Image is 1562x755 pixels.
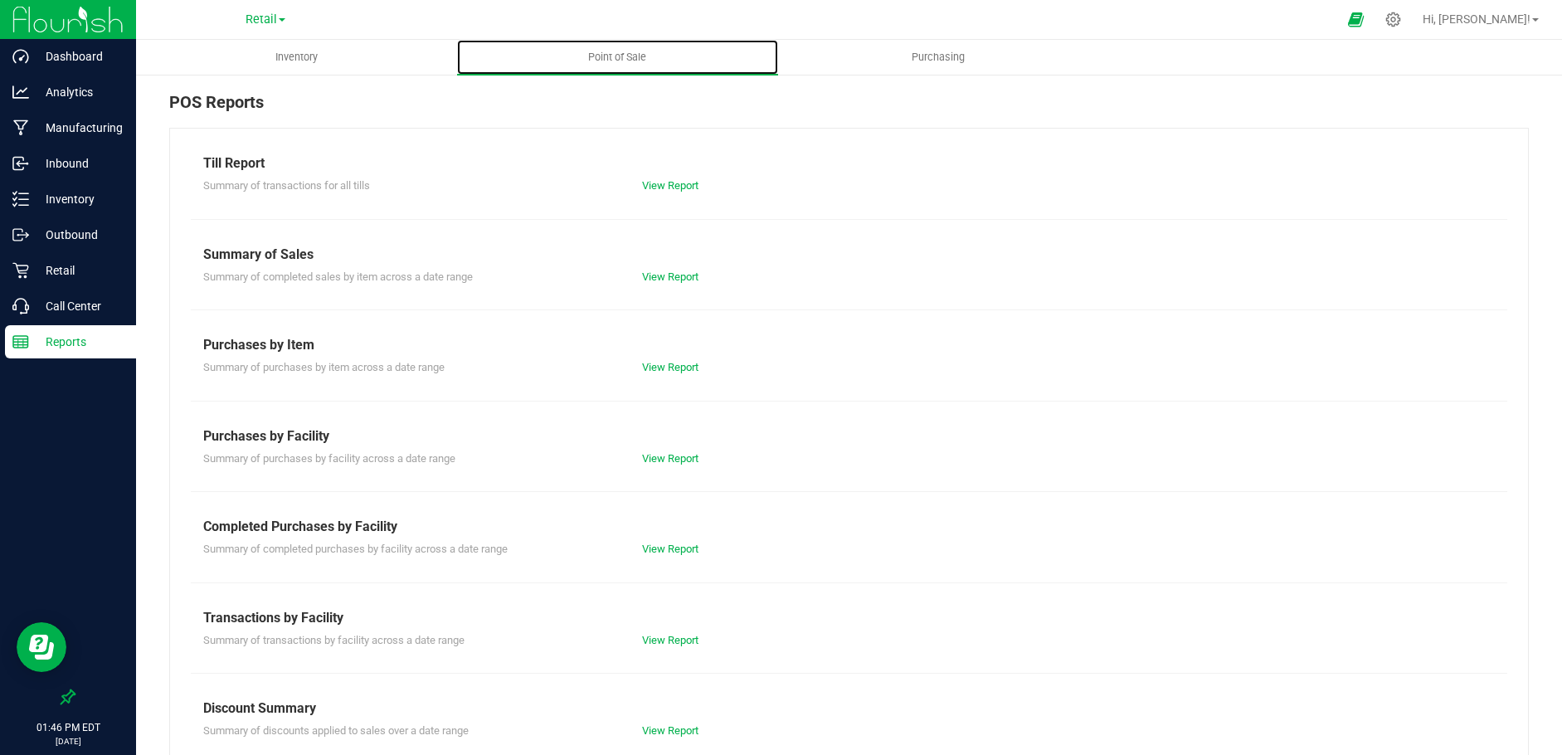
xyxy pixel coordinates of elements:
[203,179,370,192] span: Summary of transactions for all tills
[203,426,1495,446] div: Purchases by Facility
[203,699,1495,718] div: Discount Summary
[29,332,129,352] p: Reports
[642,634,698,646] a: View Report
[136,40,457,75] a: Inventory
[12,226,29,243] inline-svg: Outbound
[12,298,29,314] inline-svg: Call Center
[253,50,340,65] span: Inventory
[7,720,129,735] p: 01:46 PM EDT
[203,608,1495,628] div: Transactions by Facility
[12,262,29,279] inline-svg: Retail
[246,12,277,27] span: Retail
[642,724,698,737] a: View Report
[203,724,469,737] span: Summary of discounts applied to sales over a date range
[12,155,29,172] inline-svg: Inbound
[29,189,129,209] p: Inventory
[7,735,129,748] p: [DATE]
[1423,12,1530,26] span: Hi, [PERSON_NAME]!
[642,361,698,373] a: View Report
[12,191,29,207] inline-svg: Inventory
[169,90,1529,128] div: POS Reports
[29,82,129,102] p: Analytics
[12,84,29,100] inline-svg: Analytics
[203,361,445,373] span: Summary of purchases by item across a date range
[1383,12,1404,27] div: Manage settings
[17,622,66,672] iframe: Resource center
[203,270,473,283] span: Summary of completed sales by item across a date range
[29,261,129,280] p: Retail
[1337,3,1375,36] span: Open Ecommerce Menu
[203,153,1495,173] div: Till Report
[203,245,1495,265] div: Summary of Sales
[29,153,129,173] p: Inbound
[642,452,698,465] a: View Report
[203,335,1495,355] div: Purchases by Item
[29,225,129,245] p: Outbound
[457,40,778,75] a: Point of Sale
[203,634,465,646] span: Summary of transactions by facility across a date range
[203,452,455,465] span: Summary of purchases by facility across a date range
[60,689,76,705] label: Pin the sidebar to full width on large screens
[203,543,508,555] span: Summary of completed purchases by facility across a date range
[203,517,1495,537] div: Completed Purchases by Facility
[12,48,29,65] inline-svg: Dashboard
[642,543,698,555] a: View Report
[29,118,129,138] p: Manufacturing
[29,46,129,66] p: Dashboard
[12,119,29,136] inline-svg: Manufacturing
[778,40,1099,75] a: Purchasing
[642,179,698,192] a: View Report
[12,334,29,350] inline-svg: Reports
[29,296,129,316] p: Call Center
[642,270,698,283] a: View Report
[889,50,987,65] span: Purchasing
[566,50,669,65] span: Point of Sale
